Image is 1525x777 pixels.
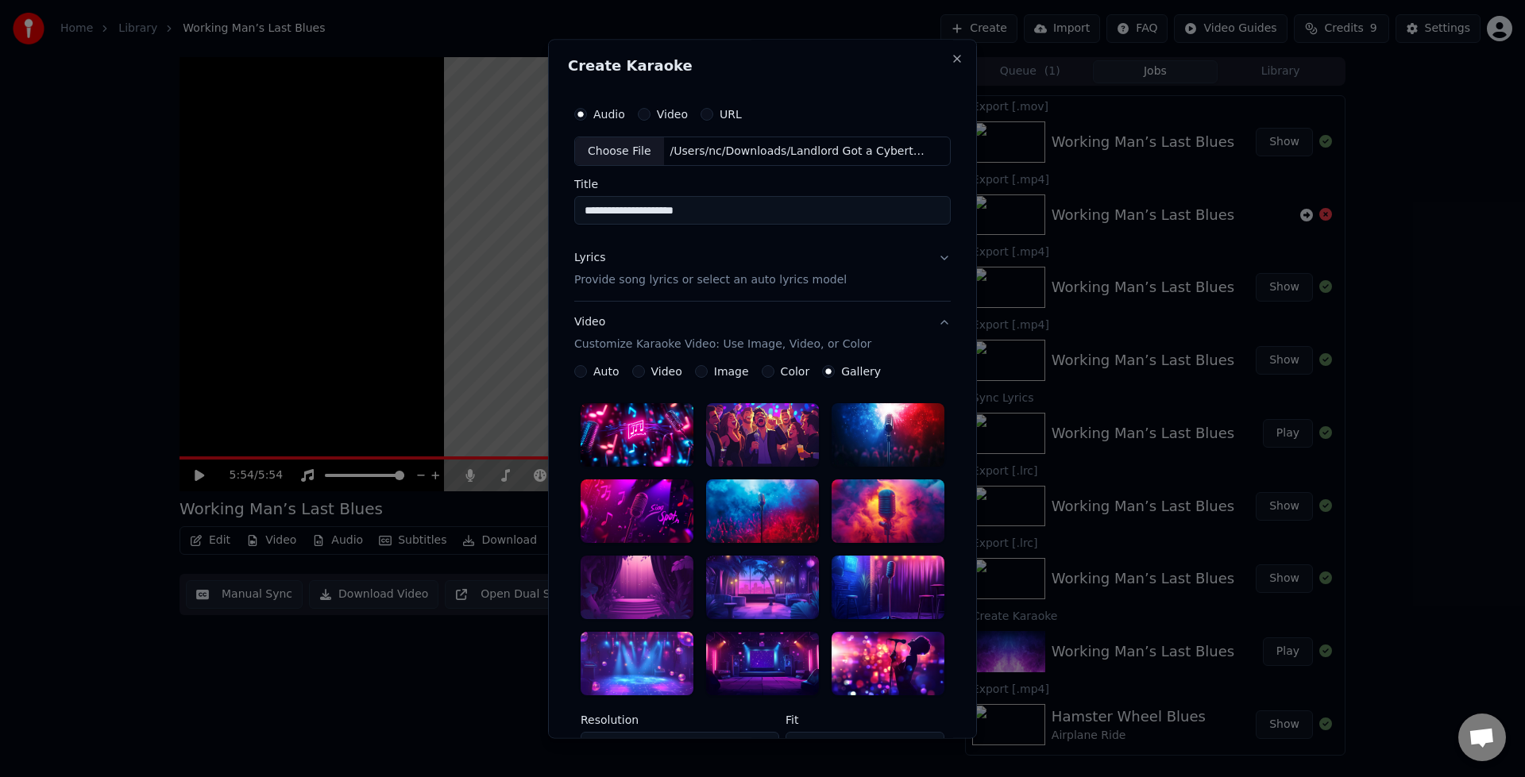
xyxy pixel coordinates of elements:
div: Choose File [575,137,664,166]
p: Customize Karaoke Video: Use Image, Video, or Color [574,337,871,353]
label: Gallery [841,367,881,378]
div: Video [574,315,871,353]
div: Lyrics [574,251,605,267]
div: /Users/nc/Downloads/Landlord Got a Cybertruck.wav [664,144,934,160]
label: Title [574,179,951,190]
label: Fit [786,714,944,725]
label: Auto [593,367,620,378]
label: Video [657,109,688,120]
label: Audio [593,109,625,120]
label: Video [651,367,682,378]
label: Color [781,367,810,378]
label: Image [714,367,749,378]
h2: Create Karaoke [568,59,957,73]
button: VideoCustomize Karaoke Video: Use Image, Video, or Color [574,302,951,366]
button: LyricsProvide song lyrics or select an auto lyrics model [574,238,951,302]
label: Resolution [581,714,779,725]
label: URL [720,109,742,120]
p: Provide song lyrics or select an auto lyrics model [574,273,847,289]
